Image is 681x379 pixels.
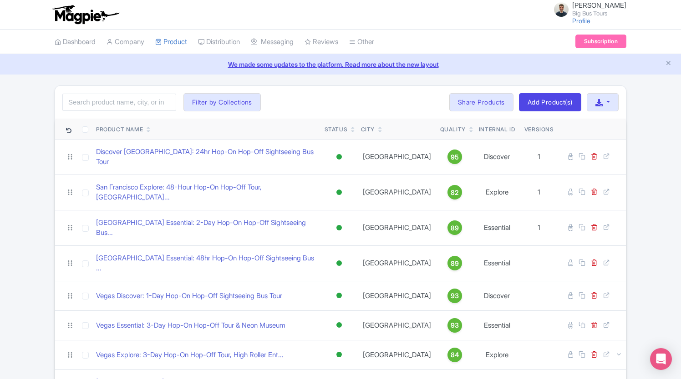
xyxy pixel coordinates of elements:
a: 82 [440,185,470,199]
a: [GEOGRAPHIC_DATA] Essential: 48hr Hop-On Hop-Off Sightseeing Bus ... [96,253,317,274]
span: 1 [538,152,540,161]
td: Essential [473,210,521,245]
div: Quality [440,125,466,134]
a: 93 [440,318,470,333]
div: Active [335,150,344,164]
div: Active [335,348,344,361]
img: logo-ab69f6fb50320c5b225c76a69d11143b.png [50,5,121,25]
span: 93 [451,291,459,301]
span: [PERSON_NAME] [572,1,626,10]
a: 95 [440,150,470,164]
td: [GEOGRAPHIC_DATA] [357,175,437,210]
a: [PERSON_NAME] Big Bus Tours [549,2,626,16]
th: Versions [521,119,558,140]
button: Close announcement [665,59,672,69]
a: 93 [440,289,470,303]
span: 82 [451,188,459,198]
a: Add Product(s) [519,93,581,111]
span: 95 [451,152,459,162]
div: Active [335,186,344,199]
div: Status [325,125,348,134]
a: We made some updates to the platform. Read more about the new layout [5,60,676,69]
td: Explore [473,175,521,210]
td: Essential [473,245,521,281]
td: Discover [473,139,521,175]
td: [GEOGRAPHIC_DATA] [357,245,437,281]
td: [GEOGRAPHIC_DATA] [357,210,437,245]
div: Active [335,289,344,302]
a: Dashboard [55,30,96,55]
a: Vegas Explore: 3-Day Hop-On Hop-Off Tour, High Roller Ent... [96,350,284,360]
a: Company [107,30,144,55]
span: 89 [451,223,459,233]
th: Internal ID [473,119,521,140]
a: Profile [572,17,590,25]
a: Vegas Discover: 1-Day Hop-On Hop-Off Sightseeing Bus Tour [96,291,282,301]
td: Explore [473,340,521,369]
td: Essential [473,310,521,340]
span: 93 [451,320,459,330]
div: Active [335,319,344,332]
a: Reviews [305,30,338,55]
div: Active [335,257,344,270]
div: Open Intercom Messenger [650,348,672,370]
a: San Francisco Explore: 48-Hour Hop-On Hop-Off Tour, [GEOGRAPHIC_DATA]... [96,182,317,203]
input: Search product name, city, or interal id [62,94,176,111]
a: Discover [GEOGRAPHIC_DATA]: 24hr Hop-On Hop-Off Sightseeing Bus Tour [96,147,317,167]
a: Product [155,30,187,55]
a: Distribution [198,30,240,55]
a: Vegas Essential: 3-Day Hop-On Hop-Off Tour & Neon Museum [96,320,285,331]
td: [GEOGRAPHIC_DATA] [357,281,437,310]
div: Product Name [96,125,143,134]
span: 1 [538,188,540,196]
a: [GEOGRAPHIC_DATA] Essential: 2-Day Hop-On Hop-Off Sightseeing Bus... [96,218,317,238]
a: 84 [440,348,470,362]
div: City [361,125,375,134]
td: [GEOGRAPHIC_DATA] [357,340,437,369]
td: [GEOGRAPHIC_DATA] [357,310,437,340]
a: 89 [440,256,470,270]
a: Messaging [251,30,294,55]
a: 89 [440,220,470,235]
td: Discover [473,281,521,310]
a: Other [349,30,374,55]
small: Big Bus Tours [572,10,626,16]
td: [GEOGRAPHIC_DATA] [357,139,437,175]
button: Filter by Collections [183,93,261,111]
a: Share Products [449,93,513,111]
span: 1 [538,223,540,232]
span: 84 [451,350,459,360]
span: 89 [451,259,459,269]
img: digfaj7bfdq63uoecq43.jpg [554,2,569,17]
div: Active [335,221,344,234]
a: Subscription [575,35,626,48]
